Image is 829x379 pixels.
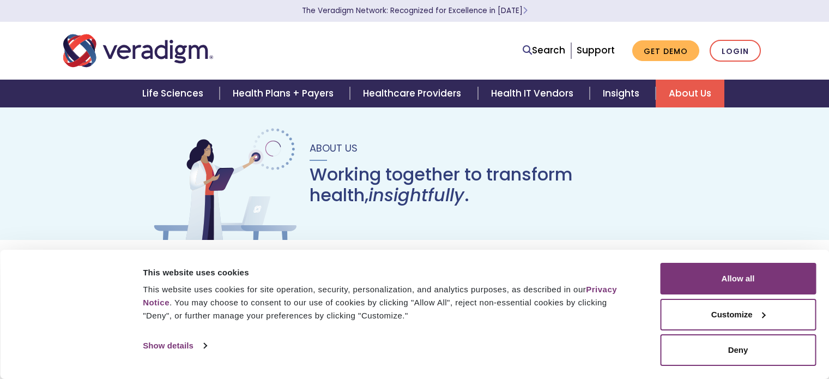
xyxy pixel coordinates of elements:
a: Login [710,40,761,62]
a: Life Sciences [129,80,220,107]
a: About Us [656,80,724,107]
button: Deny [660,334,816,366]
a: Healthcare Providers [350,80,477,107]
a: Health Plans + Payers [220,80,350,107]
h1: Working together to transform health, . [310,164,678,206]
a: Insights [590,80,656,107]
img: Veradigm logo [63,33,213,69]
a: Health IT Vendors [478,80,590,107]
div: This website uses cookies [143,266,636,279]
div: This website uses cookies for site operation, security, personalization, and analytics purposes, ... [143,283,636,322]
a: Get Demo [632,40,699,62]
span: Learn More [523,5,528,16]
span: About Us [310,141,358,155]
em: insightfully [368,183,464,207]
a: The Veradigm Network: Recognized for Excellence in [DATE]Learn More [302,5,528,16]
button: Allow all [660,263,816,294]
a: Search [523,43,565,58]
a: Support [577,44,615,57]
button: Customize [660,299,816,330]
a: Show details [143,338,206,354]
